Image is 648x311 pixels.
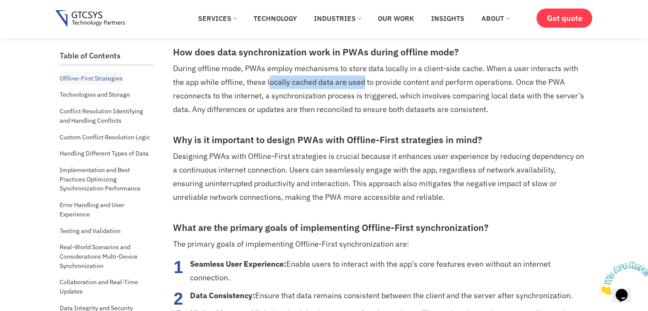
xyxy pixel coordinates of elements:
[60,130,150,144] a: Custom Conflict Resolution Logic
[173,237,586,251] p: The primary goals of implementing Offline-First synchronization are:
[60,104,153,127] a: Conflict Resolution Identifying and Handling Conflicts
[173,62,586,116] p: During offline mode, PWAs employ mechanisms to store data locally in a client-side cache. When a ...
[547,14,582,23] span: Get quote
[190,289,586,302] li: Ensure that data remains consistent between the client and the server after synchronization.
[425,9,471,28] a: Insights
[55,10,125,28] img: Gtcsys logo
[60,224,121,238] a: Testing and Validation
[192,9,243,28] a: Services
[190,257,586,285] li: Enable users to interact with the app’s core features even without an internet connection.
[60,198,153,221] a: Error Handling and User Experience
[173,135,586,146] h3: Why is it important to design PWAs with Offline-First strategies in mind?
[60,147,149,160] a: Handling Different Types of Data
[372,9,420,28] a: Our Work
[475,9,516,28] a: About
[595,258,648,298] iframe: chat widget
[60,275,153,298] a: Collaboration and Real-Time Updates
[173,222,586,233] h3: What are the primary goals of implementing Offline-First synchronization?
[173,150,586,204] p: Designing PWAs with Offline-First strategies is crucial because it enhances user experience by re...
[60,240,153,272] a: Real-World Scenarios and Considerations Multi-Device Synchronization
[190,291,255,300] strong: Data Consistency:
[60,163,153,195] a: Implementation and Best Practices Optimizing Synchronization Performance
[173,47,586,58] h3: How does data synchronization work in PWAs during offline mode?
[308,9,367,28] a: Industries
[60,51,153,60] h2: Table of Contents
[190,259,286,269] strong: Seamless User Experience:
[60,88,130,101] a: Technologies and Storage
[536,9,592,28] a: Get quote
[60,72,123,85] a: Offline-First Strategies
[247,9,303,28] a: Technology
[3,3,56,37] img: Chat attention grabber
